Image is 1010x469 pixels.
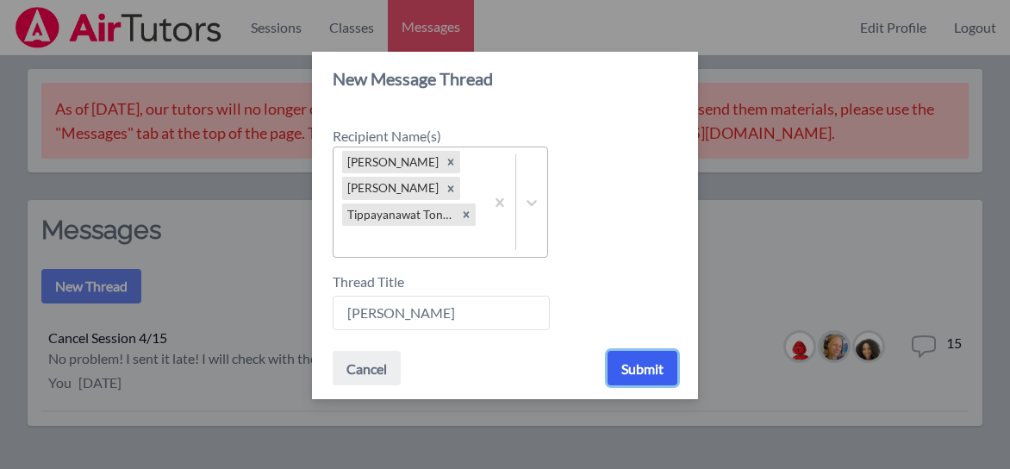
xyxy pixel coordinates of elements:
div: [PERSON_NAME] [342,151,441,173]
span: Recipient Name(s) [333,128,441,144]
button: Submit [608,351,677,385]
label: Thread Title [333,272,415,296]
div: Tippayanawat Tongvichit [342,203,457,226]
div: [PERSON_NAME] [342,177,441,199]
input: Recipient Name(s)[PERSON_NAME][PERSON_NAME]Tippayanawat Tongvichit [342,231,344,252]
button: Cancel [333,351,401,385]
header: New Message Thread [312,52,698,105]
input: ex, 6th Grade Math [333,296,550,330]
